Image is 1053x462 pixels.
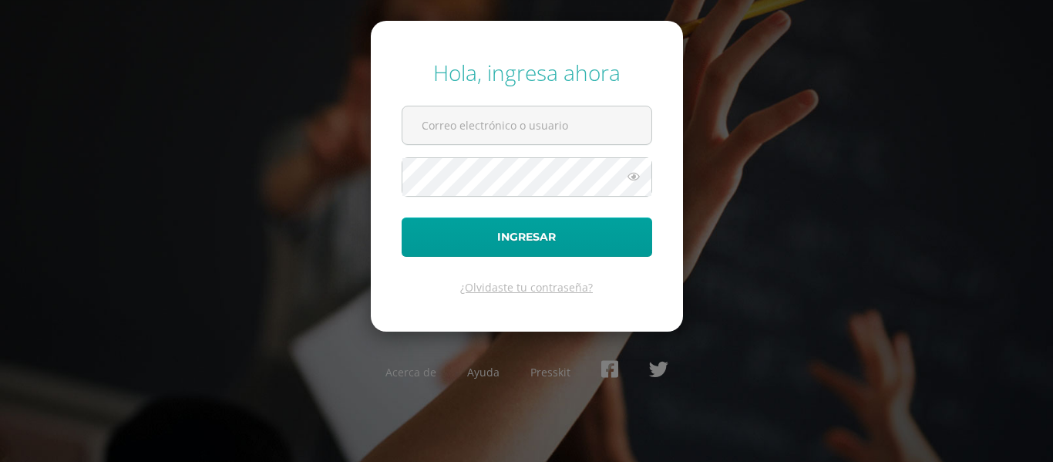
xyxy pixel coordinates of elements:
[402,218,652,257] button: Ingresar
[460,280,593,295] a: ¿Olvidaste tu contraseña?
[402,106,651,144] input: Correo electrónico o usuario
[402,58,652,87] div: Hola, ingresa ahora
[385,365,436,379] a: Acerca de
[530,365,570,379] a: Presskit
[467,365,500,379] a: Ayuda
